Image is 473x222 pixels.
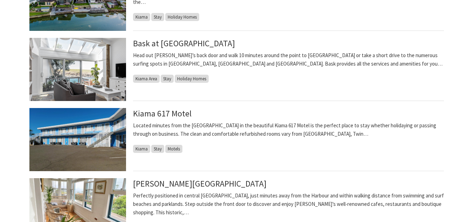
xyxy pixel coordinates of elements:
p: Head out [PERSON_NAME]’s back door and walk 10 minutes around the point to [GEOGRAPHIC_DATA] or t... [133,51,444,68]
span: Kiama [133,13,150,21]
p: Perfectly positioned in central [GEOGRAPHIC_DATA], just minutes away from the Harbour and within ... [133,191,444,217]
span: Motels [165,145,182,153]
span: Holiday Homes [165,13,199,21]
a: Kiama 617 Motel [133,108,192,119]
span: Holiday Homes [175,75,209,83]
span: Stay [151,13,164,21]
span: Stay [151,145,164,153]
p: Located minutes from the [GEOGRAPHIC_DATA] in the beautiful Kiama 617 Motel is the perfect place ... [133,121,444,138]
a: Bask at [GEOGRAPHIC_DATA] [133,38,235,49]
img: Front Of Motel [29,108,126,171]
a: [PERSON_NAME][GEOGRAPHIC_DATA] [133,178,266,189]
span: Kiama [133,145,150,153]
span: Stay [161,75,174,83]
span: Kiama Area [133,75,160,83]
